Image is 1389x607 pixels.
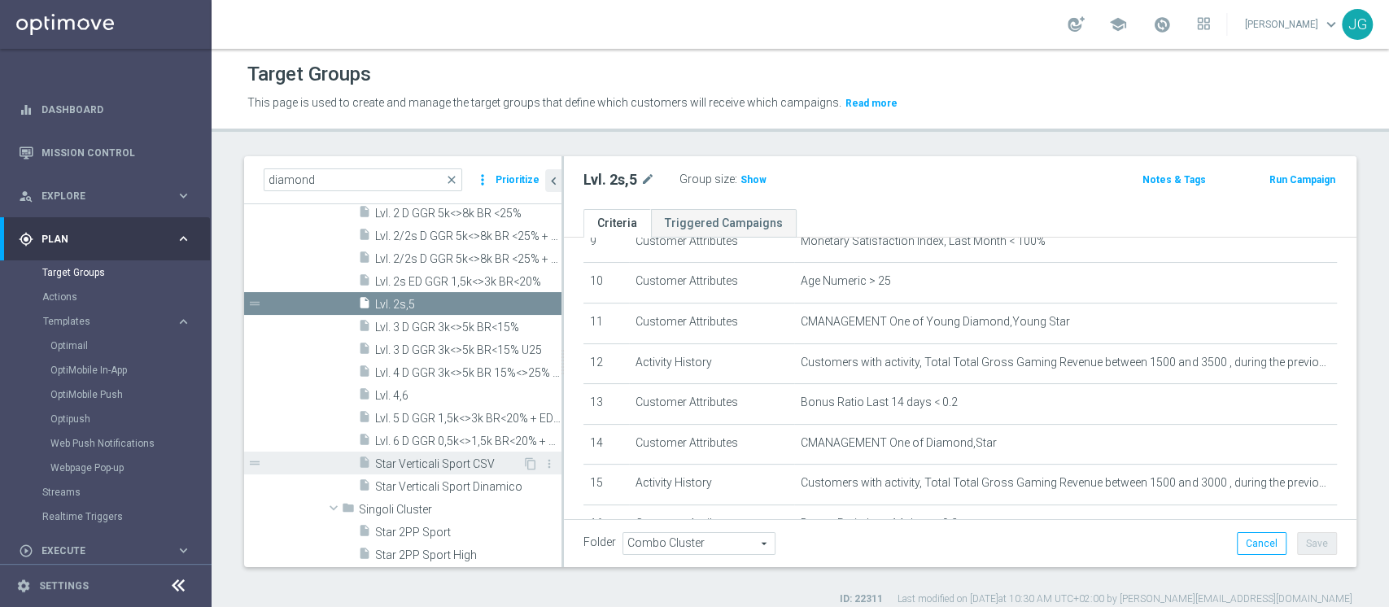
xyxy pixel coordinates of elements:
[358,365,371,383] i: insert_drive_file
[629,384,795,425] td: Customer Attributes
[629,343,795,384] td: Activity History
[801,274,891,288] span: Age Numeric > 25
[42,260,210,285] div: Target Groups
[375,412,561,426] span: Lvl. 5 D GGR 1,5k&lt;&gt;3k BR&lt;20% &#x2B; ED GGR 0,5k&lt;&gt;1,5k BR&lt;20% &#x2B; YD GGR 1,5k...
[583,209,651,238] a: Criteria
[801,395,958,409] span: Bonus Ratio Last 14 days < 0.2
[740,174,767,186] span: Show
[176,188,191,203] i: keyboard_arrow_right
[375,548,561,562] span: Star 2PP Sport High
[735,172,737,186] label: :
[358,524,371,543] i: insert_drive_file
[629,263,795,303] td: Customer Attributes
[493,169,542,191] button: Prioritize
[358,228,371,247] i: insert_drive_file
[375,321,561,334] span: Lvl. 3 D GGR 3k&lt;&gt;5k BR&lt;15%
[375,526,561,539] span: Star 2PP Sport
[18,544,192,557] button: play_circle_outline Execute keyboard_arrow_right
[844,94,899,112] button: Read more
[19,544,33,558] i: play_circle_outline
[43,317,176,326] div: Templates
[50,437,169,450] a: Web Push Notifications
[358,478,371,497] i: insert_drive_file
[583,303,629,343] td: 11
[19,232,33,247] i: gps_fixed
[358,319,371,338] i: insert_drive_file
[41,191,176,201] span: Explore
[342,501,355,520] i: folder
[42,266,169,279] a: Target Groups
[651,209,797,238] a: Triggered Campaigns
[42,504,210,529] div: Realtime Triggers
[1243,12,1342,37] a: [PERSON_NAME]keyboard_arrow_down
[41,546,176,556] span: Execute
[358,296,371,315] i: insert_drive_file
[543,457,556,470] i: more_vert
[50,407,210,431] div: Optipush
[359,503,561,517] span: Singoli Cluster
[524,457,537,470] i: Duplicate Target group
[1109,15,1127,33] span: school
[41,234,176,244] span: Plan
[358,547,371,566] i: insert_drive_file
[39,581,89,591] a: Settings
[42,309,210,480] div: Templates
[358,342,371,360] i: insert_drive_file
[42,290,169,303] a: Actions
[545,169,561,192] button: chevron_left
[358,273,371,292] i: insert_drive_file
[18,190,192,203] button: person_search Explore keyboard_arrow_right
[583,343,629,384] td: 12
[18,146,192,159] button: Mission Control
[640,170,655,190] i: mode_edit
[18,103,192,116] button: equalizer Dashboard
[801,234,1046,248] span: Monetary Satisfaction Index, Last Month < 100%
[629,222,795,263] td: Customer Attributes
[1141,171,1208,189] button: Notes & Tags
[583,535,616,549] label: Folder
[247,63,371,86] h1: Target Groups
[546,173,561,189] i: chevron_left
[264,168,462,191] input: Quick find group or folder
[358,387,371,406] i: insert_drive_file
[375,389,561,403] span: Lvl. 4,6
[679,172,735,186] label: Group size
[50,339,169,352] a: Optimail
[801,356,1330,369] span: Customers with activity, Total Total Gross Gaming Revenue between 1500 and 3500 , during the prev...
[375,298,561,312] span: Lvl. 2s,5
[375,457,522,471] span: Star Verticali Sport CSV
[42,480,210,504] div: Streams
[583,465,629,505] td: 15
[1342,9,1373,40] div: JG
[375,207,561,221] span: Lvl. 2 D GGR 5k&lt;&gt;8k BR &lt;25%
[358,410,371,429] i: insert_drive_file
[42,315,192,328] button: Templates keyboard_arrow_right
[358,205,371,224] i: insert_drive_file
[801,476,1330,490] span: Customers with activity, Total Total Gross Gaming Revenue between 1500 and 3000 , during the prev...
[583,504,629,545] td: 16
[18,233,192,246] button: gps_fixed Plan keyboard_arrow_right
[801,315,1070,329] span: CMANAGEMENT One of Young Diamond,Young Star
[445,173,458,186] span: close
[375,366,561,380] span: Lvl. 4 D GGR 3k&lt;&gt;5k BR 15%&lt;&gt;25% &#x2B; YD GGR&gt;3,5k BR&lt;20%
[583,222,629,263] td: 9
[801,436,997,450] span: CMANAGEMENT One of Diamond,Star
[801,517,958,531] span: Bonus Ratio Last 14 days < 0.2
[43,317,159,326] span: Templates
[41,88,191,131] a: Dashboard
[375,252,561,266] span: Lvl. 2/2s D GGR 5k&lt;&gt;8k BR &lt;25% &#x2B; ED GGR 1,5k&lt;&gt;3k BR&lt;20% U25
[50,456,210,480] div: Webpage Pop-up
[19,88,191,131] div: Dashboard
[42,285,210,309] div: Actions
[1322,15,1340,33] span: keyboard_arrow_down
[583,170,637,190] h2: Lvl. 2s,5
[50,334,210,358] div: Optimail
[583,263,629,303] td: 10
[898,592,1352,606] label: Last modified on [DATE] at 10:30 AM UTC+02:00 by [PERSON_NAME][EMAIL_ADDRESS][DOMAIN_NAME]
[583,384,629,425] td: 13
[629,424,795,465] td: Customer Attributes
